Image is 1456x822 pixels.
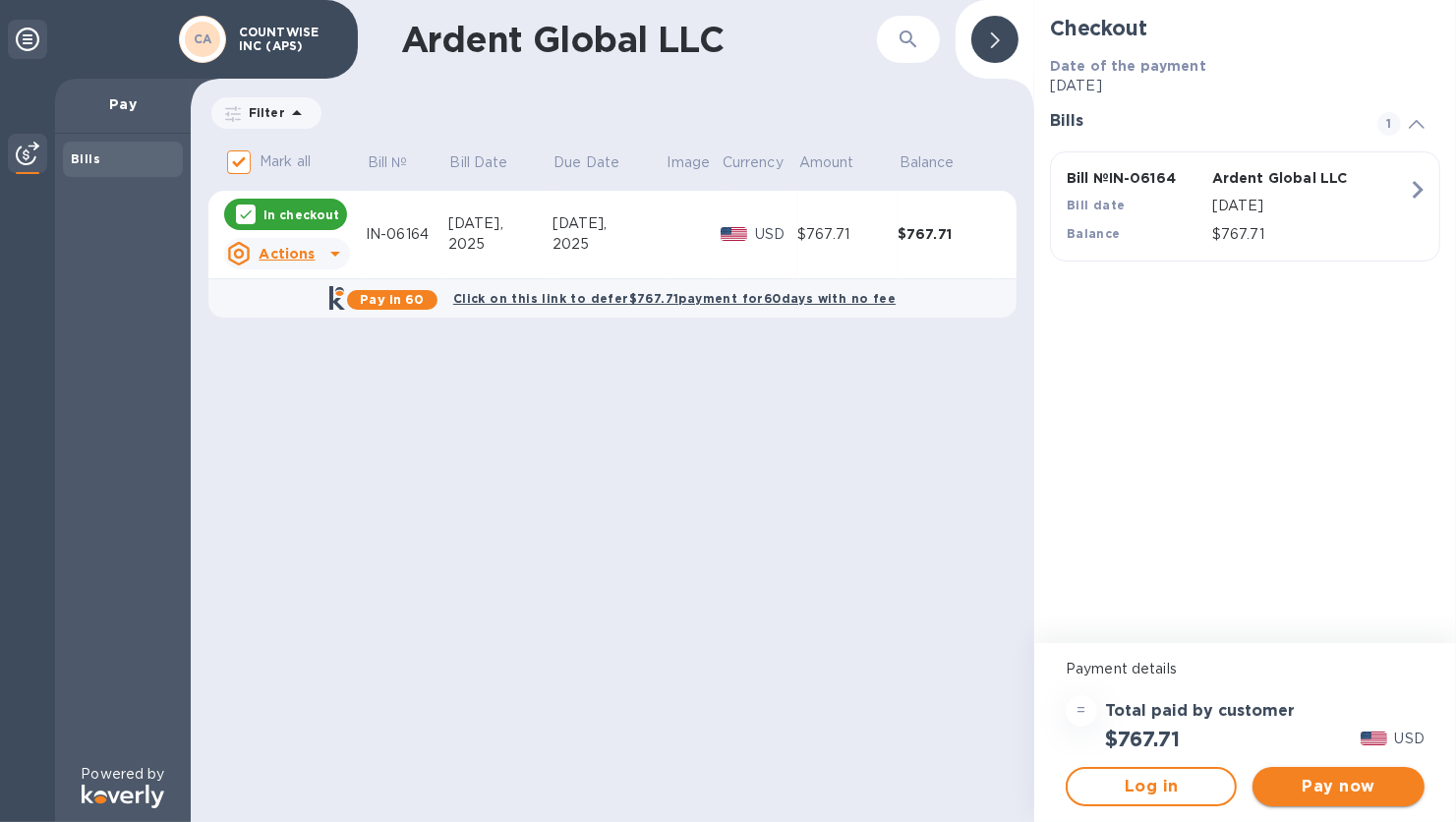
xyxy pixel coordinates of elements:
u: Actions [259,246,315,262]
h2: $767.71 [1105,727,1180,751]
div: 2025 [553,234,666,255]
p: Filter [241,104,285,121]
div: [DATE], [553,213,666,234]
b: Bill date [1067,198,1126,212]
p: Pay [71,94,175,114]
p: Amount [799,152,854,173]
span: Bill Date [450,152,534,173]
h3: Total paid by customer [1105,702,1295,721]
p: Currency [723,152,784,173]
p: Powered by [81,764,164,785]
p: Ardent Global LLC [1212,168,1350,188]
img: Logo [82,785,164,808]
span: Amount [799,152,880,173]
p: Image [668,152,711,173]
p: In checkout [263,206,339,223]
div: IN-06164 [366,224,448,245]
p: Balance [900,152,955,173]
span: Bill № [368,152,434,173]
b: Pay in 60 [360,292,424,307]
div: $767.71 [797,224,898,245]
b: Click on this link to defer $767.71 payment for 60 days with no fee [453,291,896,306]
button: Pay now [1252,767,1424,806]
button: Bill №IN-06164Ardent Global LLCBill date[DATE]Balance$767.71 [1050,151,1440,262]
b: Date of the payment [1050,58,1206,74]
p: Bill Date [450,152,508,173]
p: $767.71 [1212,224,1408,245]
p: Payment details [1066,659,1425,679]
p: USD [755,224,798,245]
p: Mark all [260,151,311,172]
img: USD [1361,732,1387,745]
div: = [1066,695,1097,727]
span: 1 [1377,112,1401,136]
b: Balance [1067,226,1121,241]
span: Log in [1083,775,1219,798]
div: [DATE], [448,213,553,234]
h3: Bills [1050,112,1354,131]
span: Due Date [553,152,645,173]
h2: Checkout [1050,16,1440,40]
img: USD [721,227,747,241]
button: Log in [1066,767,1237,806]
p: Bill № IN-06164 [1067,168,1204,188]
p: COUNTWISE INC (APS) [239,26,337,53]
b: Bills [71,151,100,166]
h1: Ardent Global LLC [401,19,877,60]
span: Balance [900,152,980,173]
p: Bill № [368,152,408,173]
p: USD [1395,729,1425,749]
span: Pay now [1268,775,1408,798]
div: 2025 [448,234,553,255]
p: [DATE] [1050,76,1440,96]
p: Due Date [553,152,619,173]
div: $767.71 [898,224,998,244]
p: [DATE] [1212,196,1408,216]
b: CA [194,31,212,46]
